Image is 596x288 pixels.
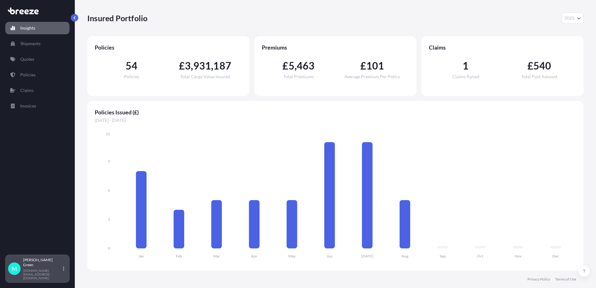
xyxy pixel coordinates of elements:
span: Policies [95,44,242,51]
tspan: 0 [108,246,110,251]
span: Premiums [262,44,409,51]
a: Policies [5,69,70,81]
span: Total Cargo Value Insured [180,74,230,79]
span: 3 [185,61,191,71]
span: 2025 [565,15,574,21]
a: Shipments [5,37,70,50]
span: Claims Raised [452,74,479,79]
span: £ [527,61,533,71]
span: Claims [429,44,576,51]
tspan: Apr [251,254,257,258]
span: , [191,61,193,71]
tspan: Dec [552,254,559,258]
p: Quotes [20,56,34,62]
span: 931 [193,61,211,71]
a: Quotes [5,53,70,65]
span: Total Paid Amount [521,74,557,79]
tspan: Nov [515,254,522,258]
span: £ [179,61,185,71]
a: Terms of Use [555,277,576,282]
tspan: 6 [108,188,110,193]
tspan: Jun [327,254,333,258]
tspan: May [288,254,296,258]
tspan: 12 [106,132,110,136]
p: Claims [20,87,34,94]
span: 540 [533,61,551,71]
span: M [12,266,17,272]
span: , [211,61,213,71]
a: Privacy Policy [527,277,550,282]
span: Policies [124,74,139,79]
tspan: Aug [401,254,409,258]
span: , [295,61,297,71]
span: 463 [297,61,315,71]
p: Insights [20,25,35,31]
p: Policies [20,72,36,78]
p: Insured Portfolio [87,13,147,23]
p: Shipments [20,41,41,47]
span: 101 [366,61,384,71]
tspan: Mar [213,254,220,258]
tspan: Jan [138,254,144,258]
a: Claims [5,84,70,97]
p: [DOMAIN_NAME][EMAIL_ADDRESS][DOMAIN_NAME] [23,269,62,280]
tspan: 9 [108,159,110,164]
a: Invoices [5,100,70,112]
span: Policies Issued (£) [95,108,576,116]
tspan: Sep [440,254,446,258]
tspan: Feb [176,254,182,258]
span: [DATE] - [DATE] [95,117,576,123]
button: Year Selector [562,12,584,24]
span: Average Premium Per Policy [344,74,400,79]
p: Invoices [20,103,36,109]
p: [PERSON_NAME] Green [23,257,62,267]
span: 5 [289,61,295,71]
tspan: Oct [477,254,483,258]
span: 54 [126,61,137,71]
span: £ [360,61,366,71]
a: Insights [5,22,70,34]
span: 1 [463,61,469,71]
span: £ [282,61,288,71]
span: Total Premiums [283,74,314,79]
tspan: 3 [108,217,110,222]
tspan: [DATE] [361,254,373,258]
span: 187 [213,61,231,71]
